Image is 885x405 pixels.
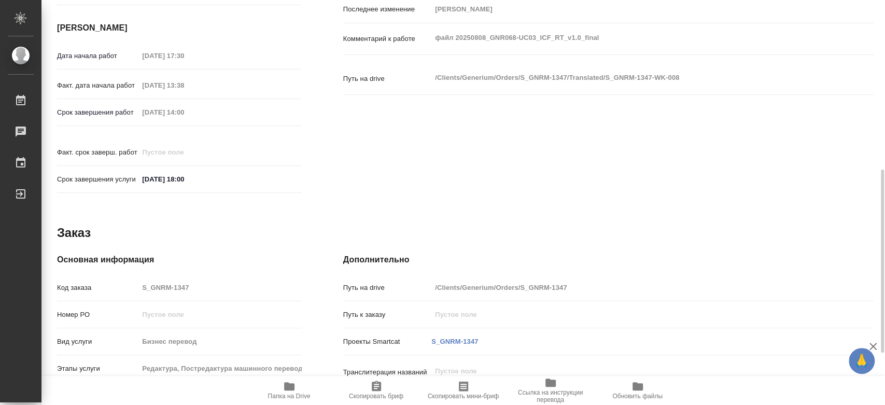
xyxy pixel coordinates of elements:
button: Скопировать мини-бриф [420,376,507,405]
p: Код заказа [57,283,138,293]
input: Пустое поле [138,145,229,160]
span: Скопировать бриф [349,393,403,400]
input: Пустое поле [138,78,229,93]
input: Пустое поле [138,361,301,376]
p: Срок завершения работ [57,107,138,118]
input: Пустое поле [138,48,229,63]
p: Путь к заказу [343,310,432,320]
button: Обновить файлы [594,376,681,405]
a: S_GNRM-1347 [431,338,478,345]
input: Пустое поле [138,105,229,120]
p: Проекты Smartcat [343,337,432,347]
textarea: /Clients/Generium/Orders/S_GNRM-1347/Translated/S_GNRM-1347-WK-008 [431,69,829,87]
h4: Основная информация [57,254,302,266]
p: Срок завершения услуги [57,174,138,185]
input: Пустое поле [138,307,301,322]
h4: [PERSON_NAME] [57,22,302,34]
button: 🙏 [849,348,875,374]
input: Пустое поле [138,280,301,295]
p: Этапы услуги [57,364,138,374]
button: Скопировать бриф [333,376,420,405]
p: Номер РО [57,310,138,320]
p: Транслитерация названий [343,367,432,378]
p: Дата начала работ [57,51,138,61]
textarea: файл 20250808_GNR068-UC03_ICF_RT_v1.0_final [431,29,829,47]
h2: Заказ [57,225,91,241]
input: ✎ Введи что-нибудь [138,172,229,187]
span: 🙏 [853,350,870,372]
p: Путь на drive [343,283,432,293]
input: Пустое поле [431,280,829,295]
input: Пустое поле [138,334,301,349]
button: Папка на Drive [246,376,333,405]
p: Вид услуги [57,337,138,347]
span: Ссылка на инструкции перевода [513,389,588,403]
span: Обновить файлы [612,393,663,400]
input: Пустое поле [431,2,829,17]
p: Факт. дата начала работ [57,80,138,91]
button: Ссылка на инструкции перевода [507,376,594,405]
span: Скопировать мини-бриф [428,393,499,400]
p: Факт. срок заверш. работ [57,147,138,158]
h4: Дополнительно [343,254,874,266]
p: Путь на drive [343,74,432,84]
span: Папка на Drive [268,393,311,400]
input: Пустое поле [431,307,829,322]
p: Комментарий к работе [343,34,432,44]
p: Последнее изменение [343,4,432,15]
